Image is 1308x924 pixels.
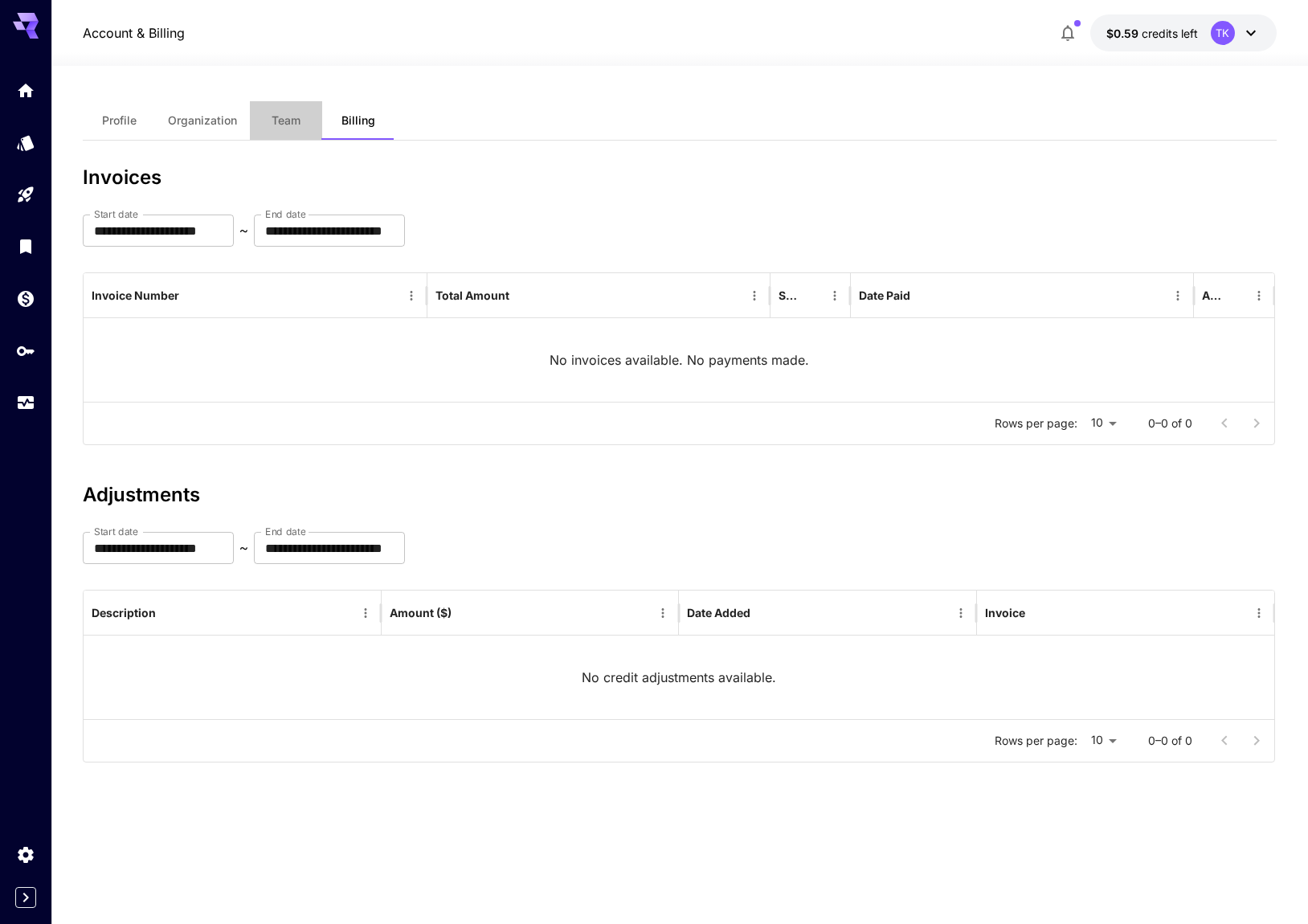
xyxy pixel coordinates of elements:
p: 0–0 of 0 [1148,733,1192,749]
span: Profile [102,113,137,128]
div: Date Added [687,606,750,619]
h3: Invoices [83,166,1277,189]
p: 0–0 of 0 [1148,415,1192,431]
div: Invoice [985,606,1025,619]
label: End date [265,207,305,221]
p: Rows per page: [995,733,1077,749]
a: Account & Billing [83,23,185,43]
p: No invoices available. No payments made. [550,350,809,370]
button: Menu [652,602,674,624]
button: Sort [752,602,775,624]
div: Playground [16,185,35,205]
div: 10 [1084,411,1122,435]
button: Menu [824,284,846,307]
button: Menu [743,284,766,307]
p: No credit adjustments available. [582,668,776,687]
button: Sort [511,284,533,307]
div: Home [16,80,35,100]
button: Sort [912,284,934,307]
button: Sort [453,602,476,624]
label: Start date [94,525,138,538]
p: ~ [239,538,248,558]
span: credits left [1142,27,1198,40]
div: Wallet [16,288,35,309]
span: $0.59 [1106,27,1142,40]
button: Expand sidebar [15,887,36,908]
button: Sort [181,284,203,307]
button: Sort [1225,284,1248,307]
p: ~ [239,221,248,240]
div: Settings [16,844,35,865]
div: Invoice Number [92,288,179,302]
nav: breadcrumb [83,23,185,43]
div: Usage [16,393,35,413]
div: Date Paid [859,288,910,302]
p: Rows per page: [995,415,1077,431]
span: Team [272,113,300,128]
div: 10 [1084,729,1122,752]
button: Menu [400,284,423,307]
button: Menu [354,602,377,624]
div: Action [1202,288,1224,302]
span: Billing [341,113,375,128]
button: Menu [1167,284,1189,307]
div: Library [16,236,35,256]
span: Organization [168,113,237,128]
button: Menu [1248,284,1270,307]
button: Sort [157,602,180,624]
button: Sort [801,284,824,307]
div: $0.5915 [1106,25,1198,42]
div: Description [92,606,156,619]
div: Status [779,288,799,302]
div: API Keys [16,341,35,361]
h3: Adjustments [83,484,1277,506]
div: Amount ($) [390,606,452,619]
div: TK [1211,21,1235,45]
button: $0.5915TK [1090,14,1277,51]
label: End date [265,525,305,538]
div: Total Amount [435,288,509,302]
label: Start date [94,207,138,221]
button: Menu [950,602,972,624]
button: Sort [1027,602,1049,624]
div: Models [16,133,35,153]
button: Menu [1248,602,1270,624]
